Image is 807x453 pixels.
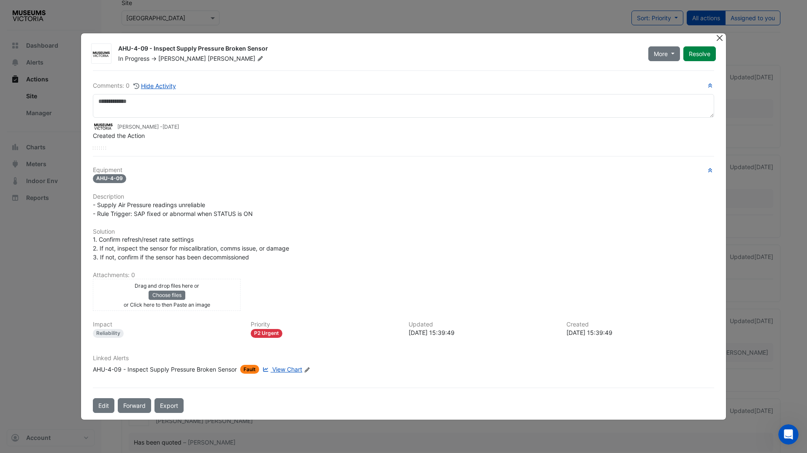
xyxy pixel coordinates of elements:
[158,55,206,62] span: [PERSON_NAME]
[566,328,714,337] div: [DATE] 15:39:49
[93,81,176,91] div: Comments: 0
[154,398,184,413] a: Export
[93,228,714,235] h6: Solution
[93,321,241,328] h6: Impact
[654,49,668,58] span: More
[566,321,714,328] h6: Created
[149,291,185,300] button: Choose files
[304,367,310,373] fa-icon: Edit Linked Alerts
[118,398,151,413] button: Forward
[715,33,724,42] button: Close
[118,44,638,54] div: AHU-4-09 - Inspect Supply Pressure Broken Sensor
[240,365,259,374] span: Fault
[93,201,253,217] span: - Supply Air Pressure readings unreliable - Rule Trigger: SAP fixed or abnormal when STATUS is ON
[93,355,714,362] h6: Linked Alerts
[272,366,302,373] span: View Chart
[409,328,556,337] div: [DATE] 15:39:49
[93,329,124,338] div: Reliability
[208,54,265,63] span: [PERSON_NAME]
[151,55,157,62] span: ->
[409,321,556,328] h6: Updated
[162,124,179,130] span: 2025-07-17 15:39:50
[92,50,111,58] img: Museums Victoria
[93,132,145,139] span: Created the Action
[93,398,114,413] button: Edit
[124,302,210,308] small: or Click here to then Paste an image
[251,321,398,328] h6: Priority
[93,167,714,174] h6: Equipment
[261,365,302,374] a: View Chart
[93,236,289,261] span: 1. Confirm refresh/reset rate settings 2. If not, inspect the sensor for miscalibration, comms is...
[683,46,716,61] button: Resolve
[93,272,714,279] h6: Attachments: 0
[93,174,126,183] span: AHU-4-09
[93,193,714,200] h6: Description
[117,123,179,131] small: [PERSON_NAME] -
[133,81,176,91] button: Hide Activity
[135,283,199,289] small: Drag and drop files here or
[648,46,680,61] button: More
[251,329,282,338] div: P2 Urgent
[118,55,149,62] span: In Progress
[93,121,114,131] img: Museums Victoria
[778,424,799,445] iframe: Intercom live chat
[93,365,237,374] div: AHU-4-09 - Inspect Supply Pressure Broken Sensor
